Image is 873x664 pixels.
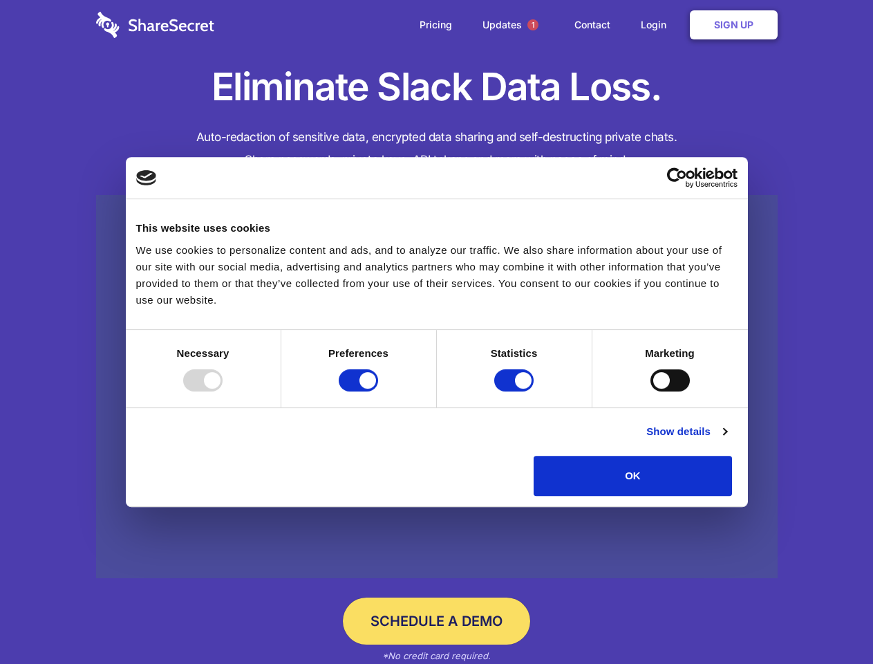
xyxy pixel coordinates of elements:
a: Wistia video thumbnail [96,195,778,579]
a: Contact [561,3,624,46]
a: Pricing [406,3,466,46]
a: Schedule a Demo [343,598,530,645]
em: *No credit card required. [382,650,491,661]
div: We use cookies to personalize content and ads, and to analyze our traffic. We also share informat... [136,242,738,308]
span: 1 [527,19,538,30]
a: Show details [646,423,726,440]
img: logo-wordmark-white-trans-d4663122ce5f474addd5e946df7df03e33cb6a1c49d2221995e7729f52c070b2.svg [96,12,214,38]
h1: Eliminate Slack Data Loss. [96,62,778,112]
strong: Preferences [328,347,388,359]
strong: Marketing [645,347,695,359]
a: Sign Up [690,10,778,39]
a: Usercentrics Cookiebot - opens in a new window [617,167,738,188]
div: This website uses cookies [136,220,738,237]
a: Login [627,3,687,46]
button: OK [534,456,732,496]
strong: Statistics [491,347,538,359]
img: logo [136,170,157,185]
strong: Necessary [177,347,229,359]
h4: Auto-redaction of sensitive data, encrypted data sharing and self-destructing private chats. Shar... [96,126,778,172]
